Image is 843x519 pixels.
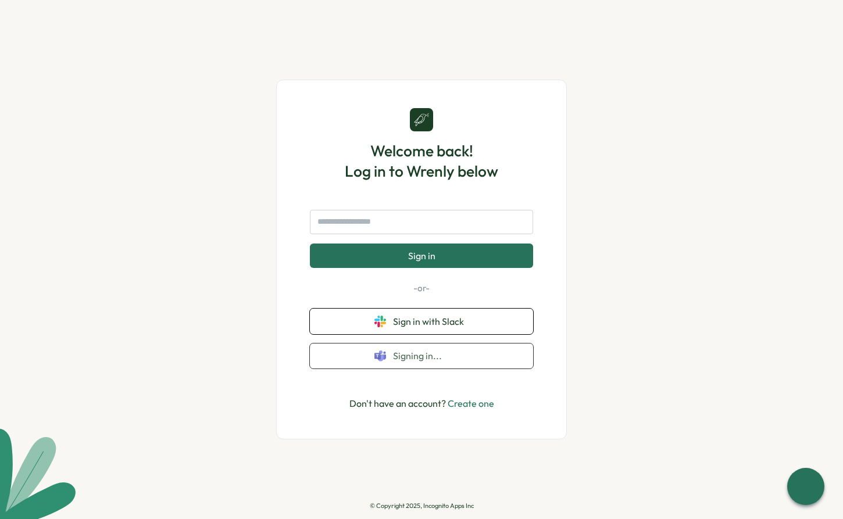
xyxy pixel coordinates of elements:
h1: Welcome back! Log in to Wrenly below [345,141,498,181]
p: © Copyright 2025, Incognito Apps Inc [370,502,474,510]
span: Signing in... [393,350,469,361]
span: Sign in [408,250,435,261]
p: -or- [310,282,533,295]
p: Don't have an account? [349,396,494,411]
button: Sign in [310,244,533,268]
button: Signing in... [310,343,533,368]
a: Create one [448,398,494,409]
button: Sign in with Slack [310,309,533,334]
span: Sign in with Slack [393,316,469,327]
